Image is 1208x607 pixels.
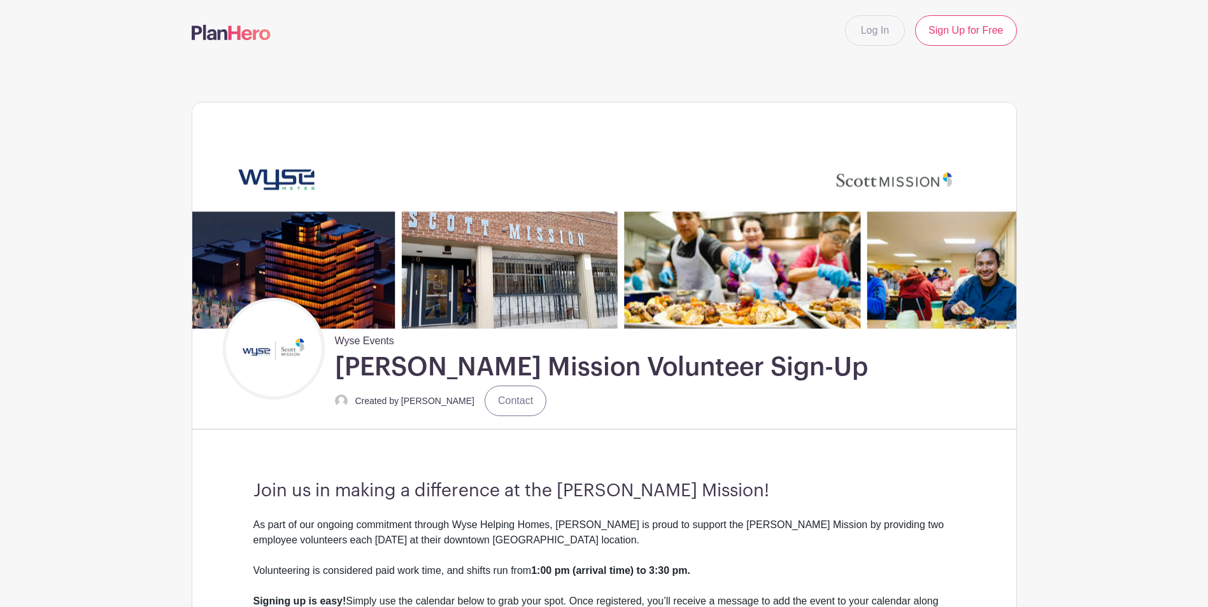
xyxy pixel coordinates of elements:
[226,301,322,396] img: Untitled%20design%20(21).png
[845,15,905,46] a: Log In
[253,480,955,502] h3: Join us in making a difference at the [PERSON_NAME] Mission!
[253,565,691,606] strong: 1:00 pm (arrival time) to 3:30 pm. Signing up is easy!
[915,15,1016,46] a: Sign Up for Free
[335,328,394,349] span: Wyse Events
[485,386,546,416] a: Contact
[335,351,868,383] h1: [PERSON_NAME] Mission Volunteer Sign-Up
[335,394,348,407] img: default-ce2991bfa6775e67f084385cd625a349d9dcbb7a52a09fb2fda1e96e2d18dcdb.png
[253,517,955,563] div: As part of our ongoing commitment through Wyse Helping Homes, [PERSON_NAME] is proud to support t...
[192,25,271,40] img: logo-507f7623f17ff9eddc593b1ce0a138ce2505c220e1c5a4e2b4648c50719b7d32.svg
[192,102,1016,328] img: Untitled%20(2790%20x%20600%20px)%20(6).png
[355,396,475,406] small: Created by [PERSON_NAME]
